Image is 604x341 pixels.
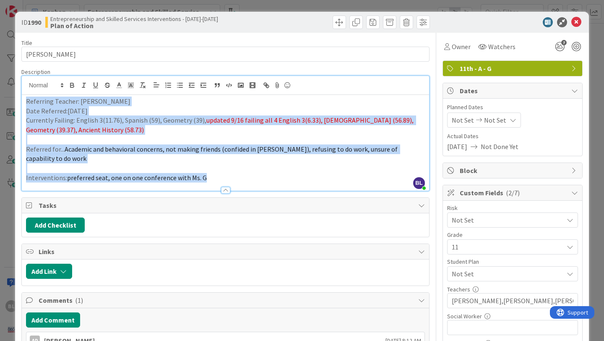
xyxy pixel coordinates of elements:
[18,1,38,11] span: Support
[452,241,559,253] span: 11
[26,144,425,163] p: Referred for...
[21,39,32,47] label: Title
[21,47,430,62] input: type card name here...
[481,142,518,152] span: Not Done Yet
[447,132,578,141] span: Actual Dates
[39,295,414,305] span: Comments
[26,173,425,183] p: Interventions:
[67,173,207,182] span: preferred seat, one on one conference with Ms. G
[26,116,415,134] span: updated 9/16 failing all 4 English 3(6.33), [DEMOGRAPHIC_DATA] (56.89), Geometry (39.37), Ancient...
[39,200,414,210] span: Tasks
[21,17,41,27] span: ID
[28,18,41,26] b: 1990
[447,286,470,293] label: Teachers
[447,142,467,152] span: [DATE]
[460,63,567,73] span: 11th - A - G
[460,86,567,96] span: Dates
[452,214,559,226] span: Not Set
[460,165,567,176] span: Block
[50,22,218,29] b: Plan of Action
[452,269,563,279] span: Not Set
[452,42,471,52] span: Owner
[26,218,85,233] button: Add Checklist
[26,145,399,163] span: Academic and behavioral concerns, not making friends (confided in [PERSON_NAME]), refusing to do ...
[26,264,72,279] button: Add Link
[447,205,578,211] div: Risk
[413,177,425,189] span: BL
[506,189,520,197] span: ( 2/7 )
[75,296,83,304] span: ( 1 )
[21,68,50,76] span: Description
[447,103,578,112] span: Planned Dates
[447,259,578,265] div: Student Plan
[26,312,80,328] button: Add Comment
[484,115,506,125] span: Not Set
[488,42,515,52] span: Watchers
[26,106,425,116] p: Date Referred:[DATE]
[460,188,567,198] span: Custom Fields
[50,16,218,22] span: Entrepreneurship and Skilled Services Interventions - [DATE]-[DATE]
[26,115,425,134] p: Currently Failing: English 3(11.76), Spanish (59), Geometry (39),
[39,247,414,257] span: Links
[26,97,425,106] p: Referring Teacher: [PERSON_NAME]
[452,115,474,125] span: Not Set
[447,312,482,320] label: Social Worker
[447,232,578,238] div: Grade
[561,40,567,45] span: 7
